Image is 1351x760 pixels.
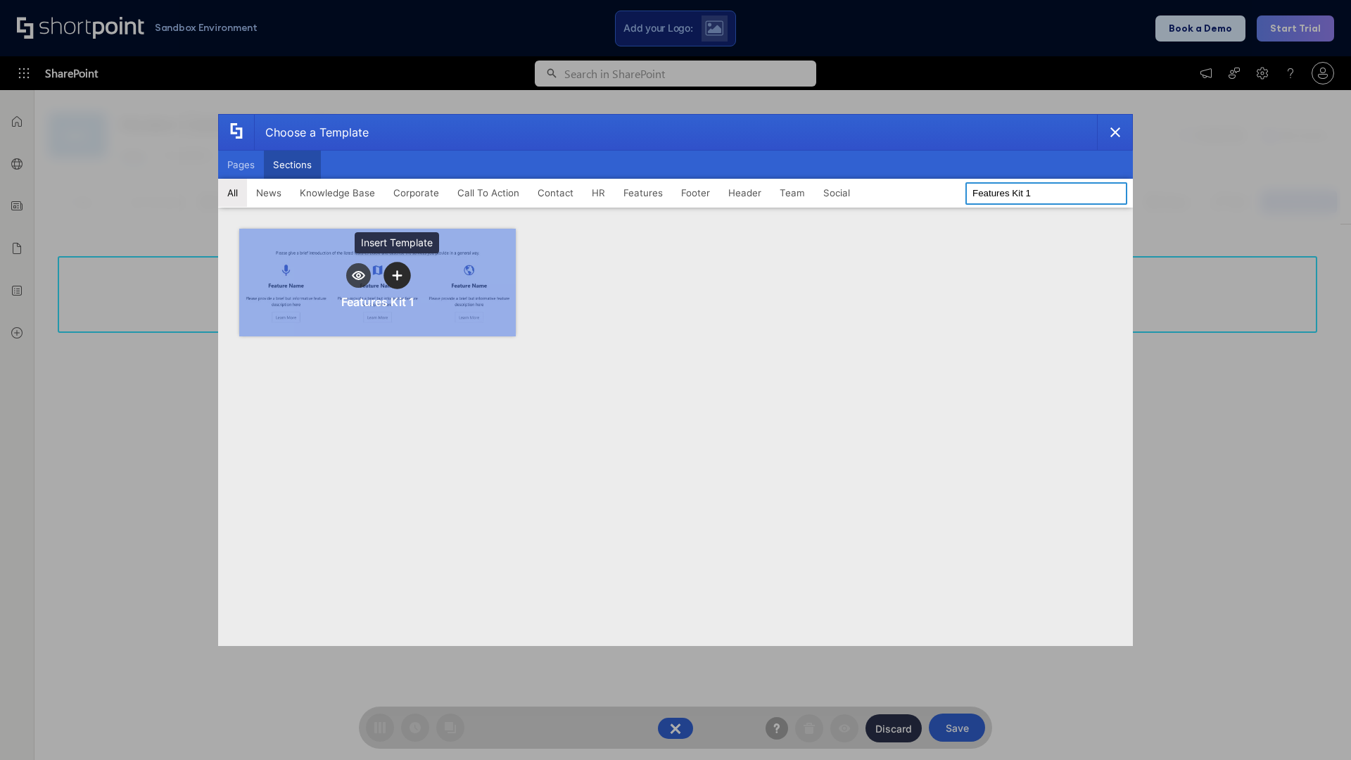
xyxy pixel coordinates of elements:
div: template selector [218,114,1133,646]
button: HR [583,179,614,207]
button: All [218,179,247,207]
button: Call To Action [448,179,528,207]
button: Footer [672,179,719,207]
button: Team [770,179,814,207]
div: Choose a Template [254,115,369,150]
button: Corporate [384,179,448,207]
button: Sections [264,151,321,179]
input: Search [965,182,1127,205]
button: Features [614,179,672,207]
button: Social [814,179,859,207]
button: Header [719,179,770,207]
button: Knowledge Base [291,179,384,207]
button: Pages [218,151,264,179]
button: Contact [528,179,583,207]
button: News [247,179,291,207]
iframe: Chat Widget [1098,597,1351,760]
div: Features Kit 1 [341,295,414,309]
